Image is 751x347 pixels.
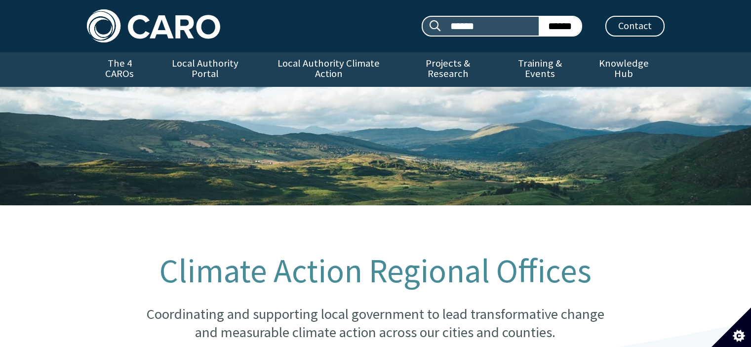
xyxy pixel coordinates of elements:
[136,305,615,342] p: Coordinating and supporting local government to lead transformative change and measurable climate...
[497,52,583,87] a: Training & Events
[87,52,153,87] a: The 4 CAROs
[583,52,664,87] a: Knowledge Hub
[136,253,615,289] h1: Climate Action Regional Offices
[399,52,497,87] a: Projects & Research
[258,52,399,87] a: Local Authority Climate Action
[711,308,751,347] button: Set cookie preferences
[153,52,258,87] a: Local Authority Portal
[87,9,220,42] img: Caro logo
[605,16,665,37] a: Contact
